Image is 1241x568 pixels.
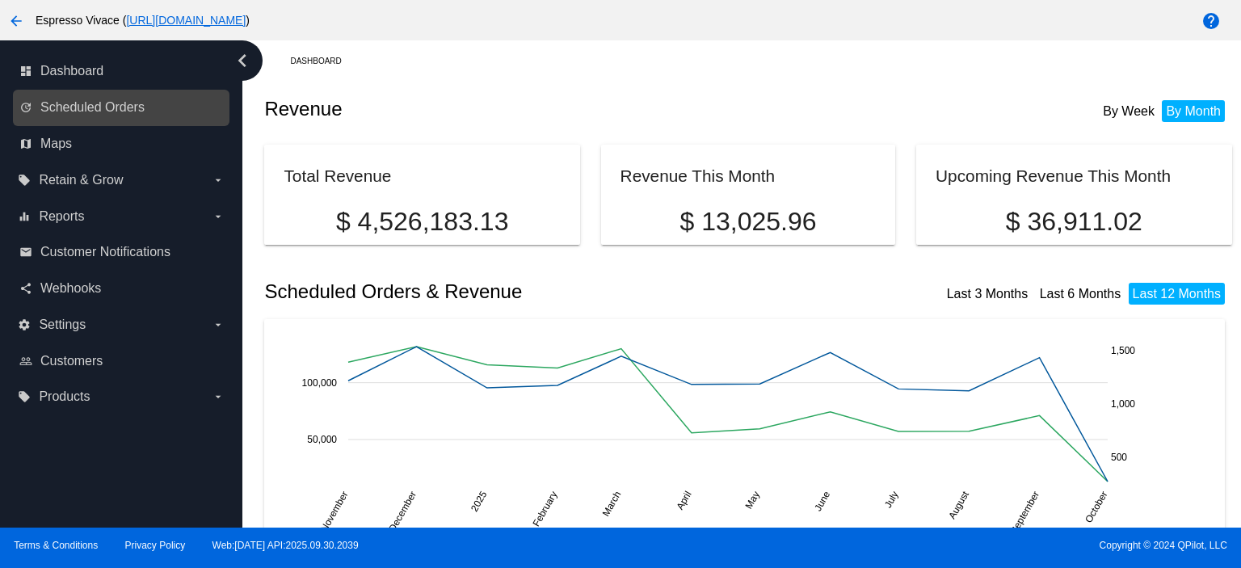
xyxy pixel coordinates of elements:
[212,210,225,223] i: arrow_drop_down
[19,131,225,157] a: map Maps
[19,239,225,265] a: email Customer Notifications
[469,489,490,513] text: 2025
[1133,287,1221,301] a: Last 12 Months
[19,282,32,295] i: share
[1111,398,1135,409] text: 1,000
[125,540,186,551] a: Privacy Policy
[947,287,1029,301] a: Last 3 Months
[40,245,170,259] span: Customer Notifications
[936,166,1171,185] h2: Upcoming Revenue This Month
[19,95,225,120] a: update Scheduled Orders
[18,174,31,187] i: local_offer
[318,489,351,533] text: November
[18,210,31,223] i: equalizer
[290,48,355,74] a: Dashboard
[126,14,246,27] a: [URL][DOMAIN_NAME]
[302,377,338,388] text: 100,000
[620,166,776,185] h2: Revenue This Month
[212,540,359,551] a: Web:[DATE] API:2025.09.30.2039
[18,390,31,403] i: local_offer
[1111,451,1127,462] text: 500
[531,489,560,528] text: February
[19,65,32,78] i: dashboard
[40,64,103,78] span: Dashboard
[284,166,391,185] h2: Total Revenue
[19,355,32,368] i: people_outline
[19,246,32,259] i: email
[620,207,877,237] p: $ 13,025.96
[1008,489,1041,536] text: September
[1083,489,1110,524] text: October
[387,489,419,533] text: December
[264,280,748,303] h2: Scheduled Orders & Revenue
[40,281,101,296] span: Webhooks
[40,100,145,115] span: Scheduled Orders
[229,48,255,74] i: chevron_left
[743,489,762,511] text: May
[6,11,26,31] mat-icon: arrow_back
[212,390,225,403] i: arrow_drop_down
[813,489,833,513] text: June
[634,540,1227,551] span: Copyright © 2024 QPilot, LLC
[308,433,338,444] text: 50,000
[1099,100,1159,122] li: By Week
[39,209,84,224] span: Reports
[284,207,560,237] p: $ 4,526,183.13
[600,489,624,518] text: March
[39,389,90,404] span: Products
[947,489,972,521] text: August
[1040,287,1121,301] a: Last 6 Months
[936,207,1212,237] p: $ 36,911.02
[40,137,72,151] span: Maps
[1111,345,1135,356] text: 1,500
[1162,100,1225,122] li: By Month
[675,489,694,511] text: April
[19,348,225,374] a: people_outline Customers
[19,58,225,84] a: dashboard Dashboard
[39,318,86,332] span: Settings
[264,98,748,120] h2: Revenue
[14,540,98,551] a: Terms & Conditions
[882,489,901,509] text: July
[19,101,32,114] i: update
[212,318,225,331] i: arrow_drop_down
[212,174,225,187] i: arrow_drop_down
[19,276,225,301] a: share Webhooks
[40,354,103,368] span: Customers
[1201,11,1221,31] mat-icon: help
[18,318,31,331] i: settings
[39,173,123,187] span: Retain & Grow
[19,137,32,150] i: map
[36,14,250,27] span: Espresso Vivace ( )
